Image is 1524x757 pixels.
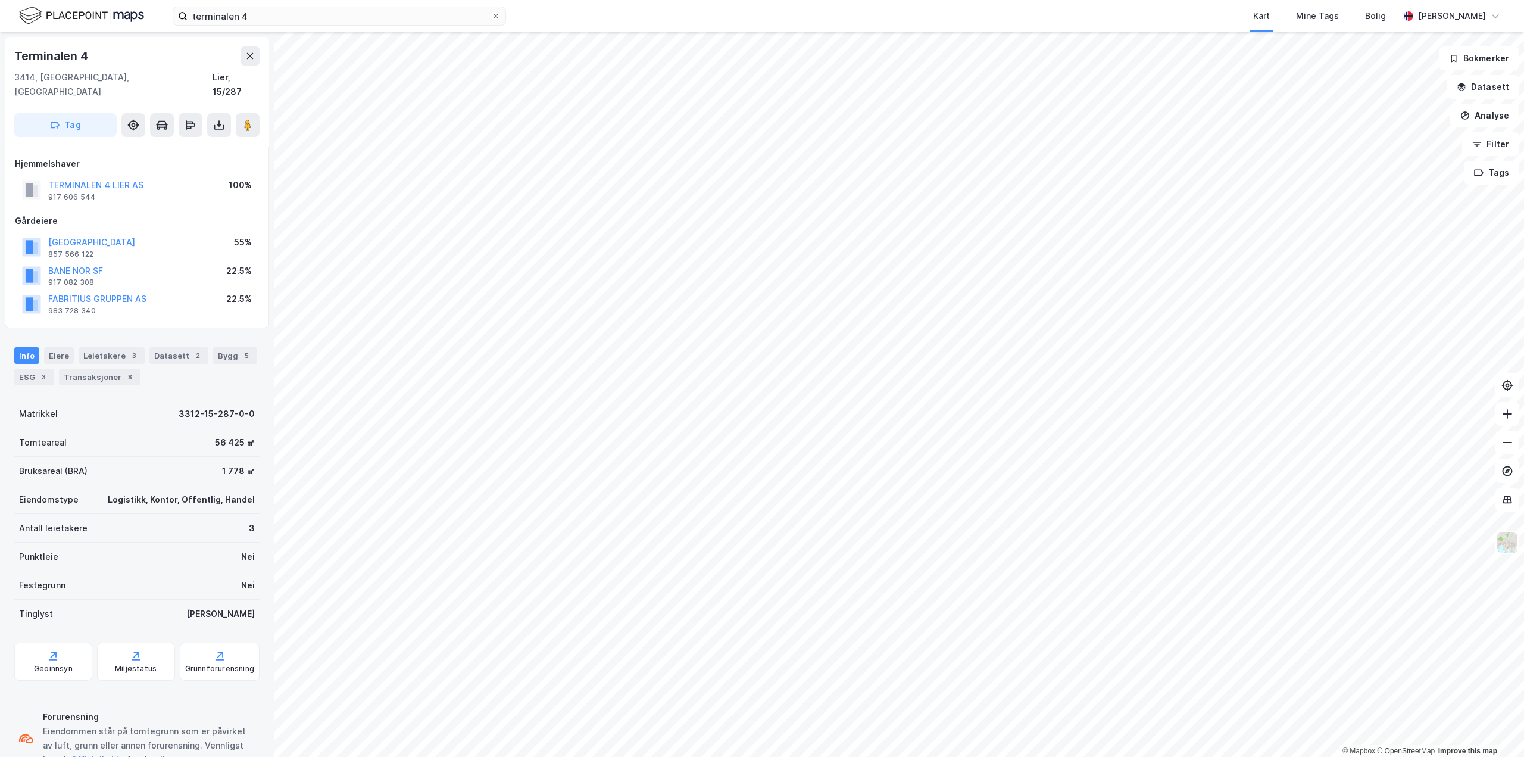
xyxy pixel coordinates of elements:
[1377,747,1435,755] a: OpenStreetMap
[19,407,58,421] div: Matrikkel
[179,407,255,421] div: 3312-15-287-0-0
[1296,9,1339,23] div: Mine Tags
[241,350,252,362] div: 5
[44,347,74,364] div: Eiere
[108,493,255,507] div: Logistikk, Kontor, Offentlig, Handel
[1464,700,1524,757] iframe: Chat Widget
[1253,9,1270,23] div: Kart
[43,710,255,724] div: Forurensning
[1439,46,1519,70] button: Bokmerker
[15,214,259,228] div: Gårdeiere
[229,178,252,192] div: 100%
[124,371,136,383] div: 8
[19,464,88,478] div: Bruksareal (BRA)
[1438,747,1497,755] a: Improve this map
[241,550,255,564] div: Nei
[1418,9,1486,23] div: [PERSON_NAME]
[48,250,93,259] div: 857 566 122
[186,607,255,621] div: [PERSON_NAME]
[14,347,39,364] div: Info
[1464,161,1519,185] button: Tags
[185,664,254,674] div: Grunnforurensning
[19,521,88,535] div: Antall leietakere
[79,347,145,364] div: Leietakere
[48,192,96,202] div: 917 606 544
[1342,747,1375,755] a: Mapbox
[192,350,204,362] div: 2
[14,70,213,99] div: 3414, [GEOGRAPHIC_DATA], [GEOGRAPHIC_DATA]
[188,7,491,25] input: Søk på adresse, matrikkel, gårdeiere, leietakere eller personer
[213,70,260,99] div: Lier, 15/287
[59,369,140,385] div: Transaksjoner
[19,550,58,564] div: Punktleie
[1496,531,1519,554] img: Z
[226,264,252,278] div: 22.5%
[19,493,79,507] div: Eiendomstype
[1450,104,1519,127] button: Analyse
[34,664,73,674] div: Geoinnsyn
[48,306,96,316] div: 983 728 340
[38,371,49,383] div: 3
[241,578,255,593] div: Nei
[19,5,144,26] img: logo.f888ab2527a4732fd821a326f86c7f29.svg
[14,46,90,66] div: Terminalen 4
[14,113,117,137] button: Tag
[115,664,157,674] div: Miljøstatus
[222,464,255,478] div: 1 778 ㎡
[19,435,67,450] div: Tomteareal
[128,350,140,362] div: 3
[215,435,255,450] div: 56 425 ㎡
[226,292,252,306] div: 22.5%
[213,347,257,364] div: Bygg
[19,607,53,621] div: Tinglyst
[1365,9,1386,23] div: Bolig
[249,521,255,535] div: 3
[48,278,94,287] div: 917 082 308
[234,235,252,250] div: 55%
[1464,700,1524,757] div: Kontrollprogram for chat
[1447,75,1519,99] button: Datasett
[15,157,259,171] div: Hjemmelshaver
[14,369,54,385] div: ESG
[1462,132,1519,156] button: Filter
[19,578,65,593] div: Festegrunn
[149,347,208,364] div: Datasett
